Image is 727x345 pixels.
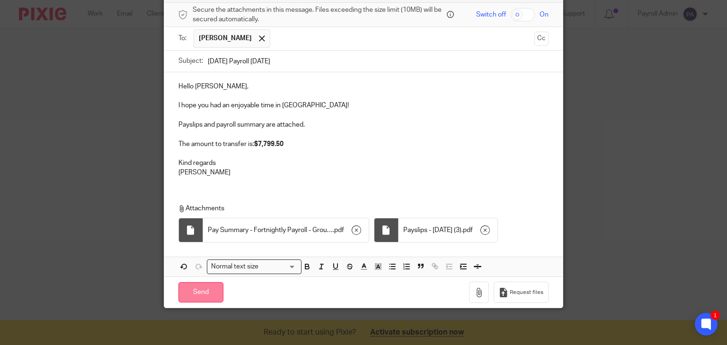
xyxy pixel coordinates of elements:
label: Subject: [178,56,203,66]
span: Switch off [476,10,506,19]
span: Normal text size [209,262,261,272]
p: Payslips and payroll summary are attached. [178,120,549,129]
p: Attachments [178,204,544,213]
span: Request files [510,289,543,296]
div: Search for option [207,259,301,274]
input: Search for option [262,262,296,272]
div: . [399,218,497,242]
span: pdf [463,225,473,235]
input: Send [178,282,223,302]
p: [PERSON_NAME] [178,168,549,177]
p: Kind regards [178,158,549,168]
span: Pay Summary - Fortnightly Payroll - Ground Wine - [DATE] [208,225,333,235]
span: Payslips - [DATE] (3) [403,225,461,235]
p: Hello [PERSON_NAME], [178,82,549,91]
button: Request files [494,282,549,303]
div: 1 [710,310,720,320]
span: pdf [334,225,344,235]
p: The amount to transfer is: [178,139,549,149]
strong: $7,799.50 [254,141,284,147]
p: I hope you had an enjoyable time in [GEOGRAPHIC_DATA]! [178,101,549,110]
span: [PERSON_NAME] [199,34,252,43]
span: On [540,10,549,19]
div: . [203,218,369,242]
button: Cc [534,32,549,46]
label: To: [178,34,189,43]
span: Secure the attachments in this message. Files exceeding the size limit (10MB) will be secured aut... [193,5,444,25]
